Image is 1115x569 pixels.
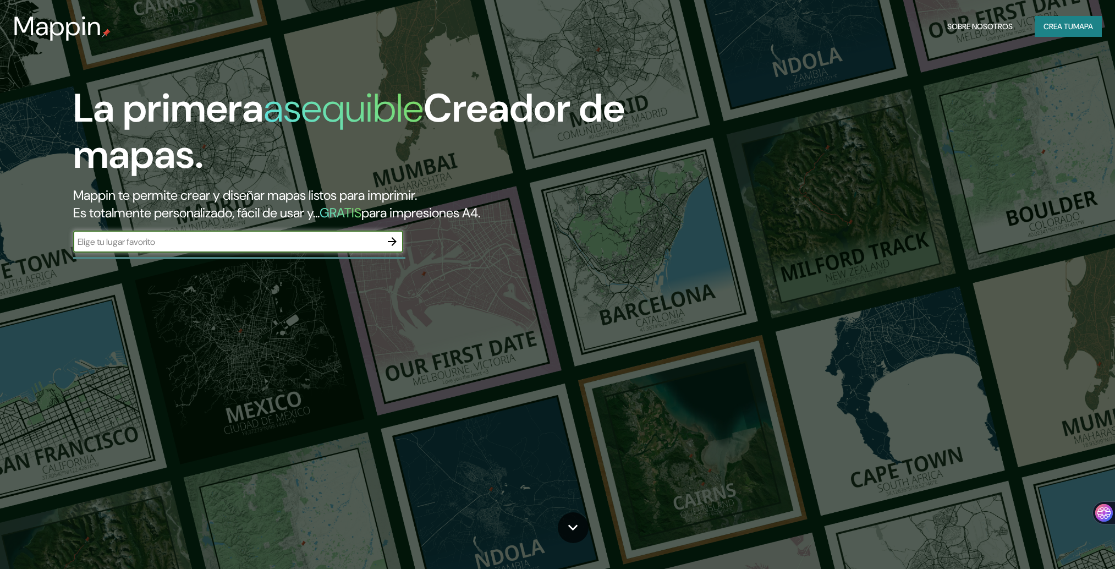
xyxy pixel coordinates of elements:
[73,83,625,180] font: Creador de mapas.
[73,187,417,204] font: Mappin te permite crear y diseñar mapas listos para imprimir.
[361,204,480,221] font: para impresiones A4.
[1017,526,1103,557] iframe: Help widget launcher
[1035,16,1102,37] button: Crea tumapa
[73,204,320,221] font: Es totalmente personalizado, fácil de usar y...
[943,16,1017,37] button: Sobre nosotros
[947,21,1013,31] font: Sobre nosotros
[13,9,102,43] font: Mappin
[102,29,111,37] img: pin de mapeo
[320,204,361,221] font: GRATIS
[73,236,381,248] input: Elige tu lugar favorito
[263,83,424,134] font: asequible
[1073,21,1093,31] font: mapa
[73,83,263,134] font: La primera
[1043,21,1073,31] font: Crea tu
